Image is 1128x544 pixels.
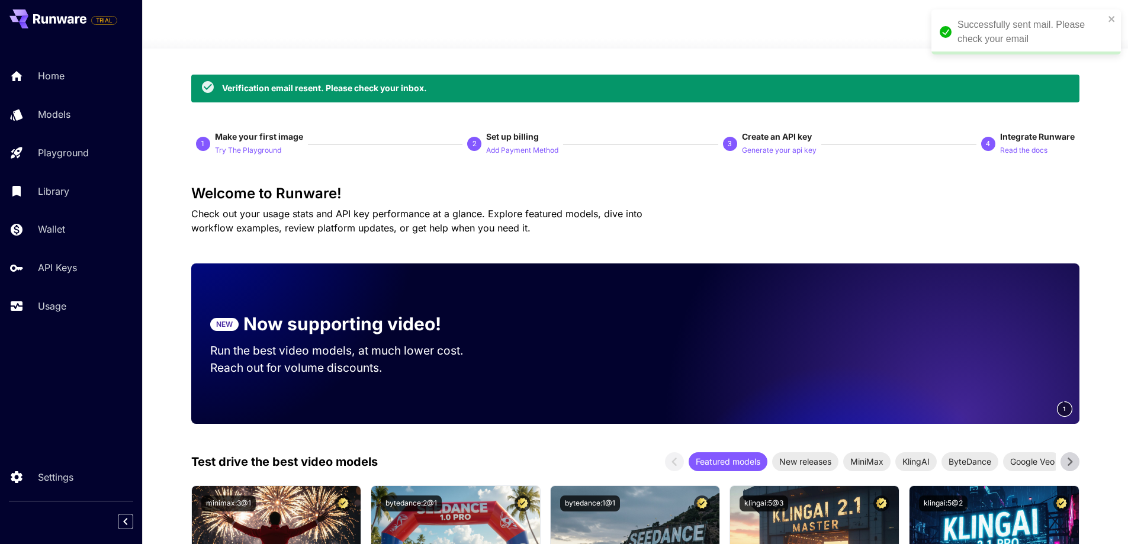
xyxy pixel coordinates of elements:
[381,495,442,511] button: bytedance:2@1
[191,185,1079,202] h3: Welcome to Runware!
[895,452,937,471] div: KlingAI
[118,514,133,529] button: Collapse sidebar
[38,299,66,313] p: Usage
[486,131,539,141] span: Set up billing
[873,495,889,511] button: Certified Model – Vetted for best performance and includes a commercial license.
[38,470,73,484] p: Settings
[38,107,70,121] p: Models
[941,452,998,471] div: ByteDance
[215,145,281,156] p: Try The Playground
[243,311,441,337] p: Now supporting video!
[191,208,642,234] span: Check out your usage stats and API key performance at a glance. Explore featured models, dive int...
[1000,145,1047,156] p: Read the docs
[191,453,378,471] p: Test drive the best video models
[486,145,558,156] p: Add Payment Method
[689,452,767,471] div: Featured models
[1003,455,1062,468] span: Google Veo
[38,260,77,275] p: API Keys
[91,13,117,27] span: Add your payment card to enable full platform functionality.
[957,18,1104,46] div: Successfully sent mail. Please check your email
[222,82,427,94] div: Verification email resent. Please check your inbox.
[201,139,205,149] p: 1
[843,452,891,471] div: MiniMax
[740,495,788,511] button: klingai:5@3
[1000,143,1047,157] button: Read the docs
[210,359,486,376] p: Reach out for volume discounts.
[1063,404,1066,413] span: 1
[772,452,838,471] div: New releases
[515,495,531,511] button: Certified Model – Vetted for best performance and includes a commercial license.
[1108,14,1116,24] button: close
[742,131,812,141] span: Create an API key
[210,342,486,359] p: Run the best video models, at much lower cost.
[919,495,968,511] button: klingai:5@2
[215,131,303,141] span: Make your first image
[473,139,477,149] p: 2
[941,455,998,468] span: ByteDance
[127,511,142,532] div: Collapse sidebar
[335,495,351,511] button: Certified Model – Vetted for best performance and includes a commercial license.
[728,139,732,149] p: 3
[689,455,767,468] span: Featured models
[38,222,65,236] p: Wallet
[986,139,990,149] p: 4
[895,455,937,468] span: KlingAI
[1053,495,1069,511] button: Certified Model – Vetted for best performance and includes a commercial license.
[1000,131,1075,141] span: Integrate Runware
[38,184,69,198] p: Library
[216,319,233,330] p: NEW
[1003,452,1062,471] div: Google Veo
[742,143,817,157] button: Generate your api key
[694,495,710,511] button: Certified Model – Vetted for best performance and includes a commercial license.
[215,143,281,157] button: Try The Playground
[742,145,817,156] p: Generate your api key
[38,146,89,160] p: Playground
[560,495,620,511] button: bytedance:1@1
[843,455,891,468] span: MiniMax
[201,495,256,511] button: minimax:3@1
[92,16,117,25] span: TRIAL
[772,455,838,468] span: New releases
[38,69,65,83] p: Home
[486,143,558,157] button: Add Payment Method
